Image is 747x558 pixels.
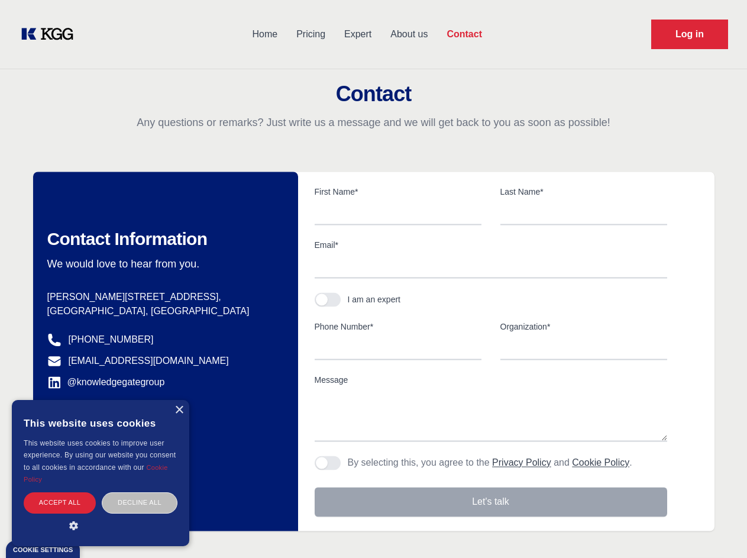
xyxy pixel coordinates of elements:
[47,228,279,250] h2: Contact Information
[492,457,551,467] a: Privacy Policy
[13,547,73,553] div: Cookie settings
[24,439,176,472] span: This website uses cookies to improve user experience. By using our website you consent to all coo...
[287,19,335,50] a: Pricing
[437,19,491,50] a: Contact
[381,19,437,50] a: About us
[500,186,667,198] label: Last Name*
[14,82,733,106] h2: Contact
[47,290,279,304] p: [PERSON_NAME][STREET_ADDRESS],
[651,20,728,49] a: Request Demo
[14,115,733,130] p: Any questions or remarks? Just write us a message and we will get back to you as soon as possible!
[24,409,177,437] div: This website uses cookies
[242,19,287,50] a: Home
[174,406,183,415] div: Close
[315,487,667,517] button: Let's talk
[47,257,279,271] p: We would love to hear from you.
[348,293,401,305] div: I am an expert
[102,492,177,513] div: Decline all
[69,333,154,347] a: [PHONE_NUMBER]
[24,464,168,483] a: Cookie Policy
[47,375,165,389] a: @knowledgegategroup
[47,304,279,318] p: [GEOGRAPHIC_DATA], [GEOGRAPHIC_DATA]
[315,374,667,386] label: Message
[69,354,229,368] a: [EMAIL_ADDRESS][DOMAIN_NAME]
[335,19,381,50] a: Expert
[315,239,667,251] label: Email*
[500,321,667,333] label: Organization*
[348,456,632,470] p: By selecting this, you agree to the and .
[572,457,629,467] a: Cookie Policy
[315,186,481,198] label: First Name*
[315,321,481,333] label: Phone Number*
[19,25,83,44] a: KOL Knowledge Platform: Talk to Key External Experts (KEE)
[24,492,96,513] div: Accept all
[688,501,747,558] iframe: Chat Widget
